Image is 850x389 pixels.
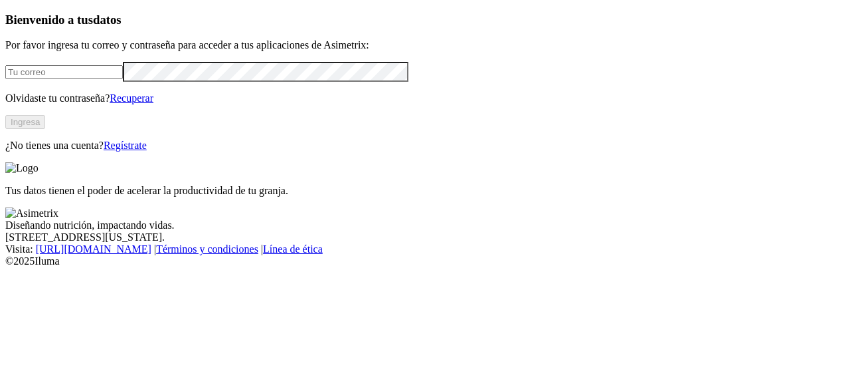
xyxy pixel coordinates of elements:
img: Asimetrix [5,207,58,219]
div: Diseñando nutrición, impactando vidas. [5,219,845,231]
div: [STREET_ADDRESS][US_STATE]. [5,231,845,243]
span: datos [93,13,122,27]
p: ¿No tienes una cuenta? [5,140,845,152]
input: Tu correo [5,65,123,79]
h3: Bienvenido a tus [5,13,845,27]
p: Tus datos tienen el poder de acelerar la productividad de tu granja. [5,185,845,197]
a: Términos y condiciones [156,243,258,255]
a: Recuperar [110,92,153,104]
a: [URL][DOMAIN_NAME] [36,243,151,255]
div: Visita : | | [5,243,845,255]
p: Por favor ingresa tu correo y contraseña para acceder a tus aplicaciones de Asimetrix: [5,39,845,51]
a: Línea de ética [263,243,323,255]
img: Logo [5,162,39,174]
button: Ingresa [5,115,45,129]
p: Olvidaste tu contraseña? [5,92,845,104]
a: Regístrate [104,140,147,151]
div: © 2025 Iluma [5,255,845,267]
